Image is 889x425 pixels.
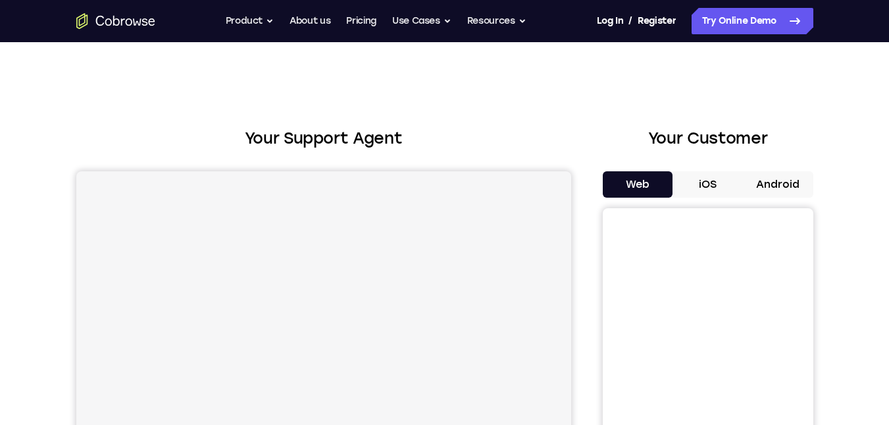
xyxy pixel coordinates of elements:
button: Use Cases [392,8,451,34]
button: Product [226,8,274,34]
a: Go to the home page [76,13,155,29]
button: iOS [673,171,743,198]
button: Resources [467,8,526,34]
button: Web [603,171,673,198]
a: Pricing [346,8,376,34]
h2: Your Support Agent [76,127,571,150]
a: Try Online Demo [692,8,813,34]
span: / [628,13,632,29]
a: About us [290,8,330,34]
a: Register [638,8,676,34]
button: Android [743,171,813,198]
a: Log In [597,8,623,34]
h2: Your Customer [603,127,813,150]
